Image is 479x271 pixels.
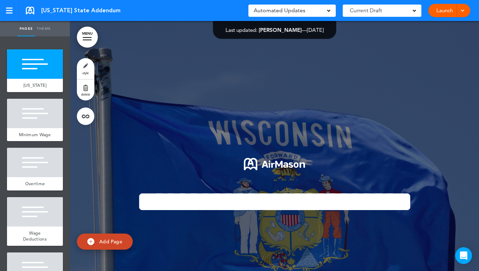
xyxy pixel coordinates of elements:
[81,92,90,96] span: delete
[225,27,257,33] span: Last updated:
[41,7,121,14] span: [US_STATE] State Addendum
[7,79,63,92] a: [US_STATE]
[7,128,63,141] a: Minimum Wage
[23,230,47,242] span: Wage Deductions
[455,247,472,264] div: Open Intercom Messenger
[77,79,94,100] a: delete
[23,82,47,88] span: [US_STATE]
[19,132,51,138] span: Minimum Wage
[25,181,45,187] span: Overtime
[254,6,305,15] span: Automated Updates
[35,21,52,36] a: Theme
[244,158,305,170] img: 1722553576973-Airmason_logo_White.png
[77,234,133,250] a: Add Page
[87,238,94,245] img: add.svg
[350,6,382,15] span: Current Draft
[17,21,35,36] a: Pages
[7,177,63,190] a: Overtime
[82,71,89,75] span: style
[99,238,122,245] span: Add Page
[7,227,63,246] a: Wage Deductions
[434,4,456,17] a: Launch
[307,27,324,33] span: [DATE]
[259,27,302,33] span: [PERSON_NAME]
[77,58,94,79] a: style
[225,27,324,33] div: —
[77,27,98,48] a: MENU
